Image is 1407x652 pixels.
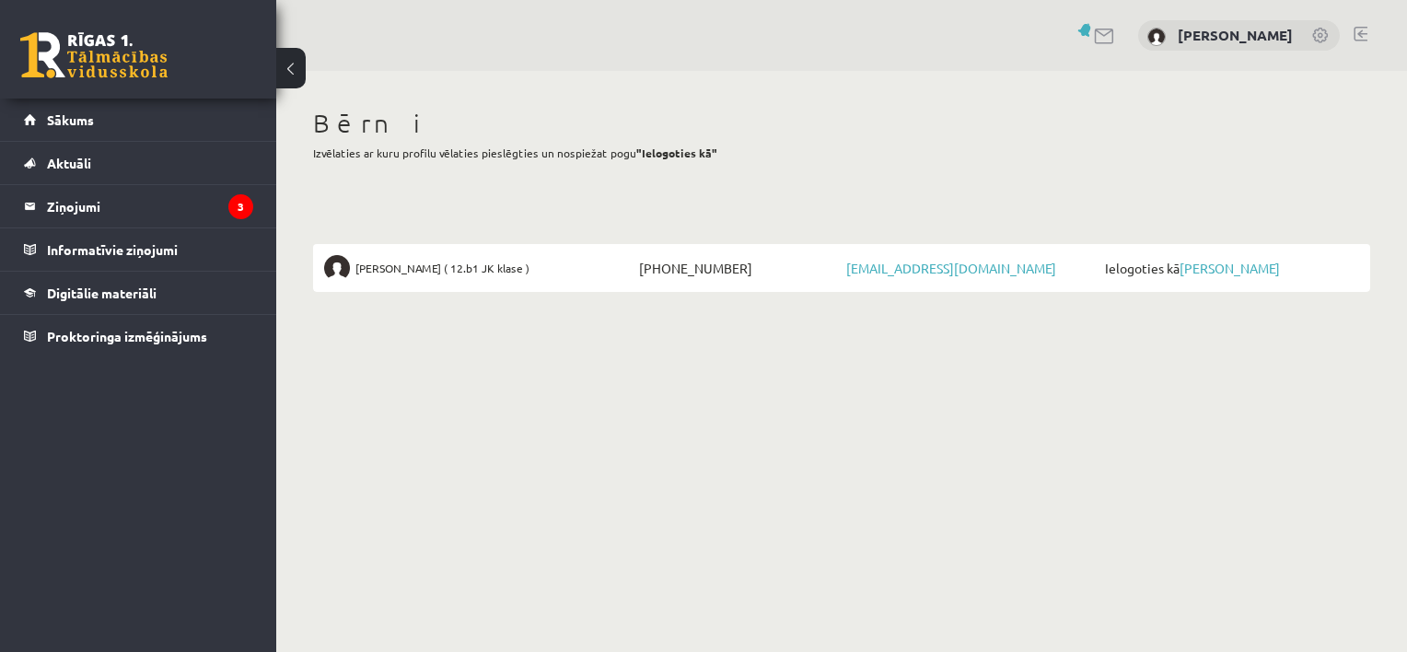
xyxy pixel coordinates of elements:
[24,272,253,314] a: Digitālie materiāli
[846,260,1056,276] a: [EMAIL_ADDRESS][DOMAIN_NAME]
[1147,28,1166,46] img: Skaidrīte Deksne
[24,99,253,141] a: Sākums
[1180,260,1280,276] a: [PERSON_NAME]
[24,142,253,184] a: Aktuāli
[47,228,253,271] legend: Informatīvie ziņojumi
[24,228,253,271] a: Informatīvie ziņojumi
[1100,255,1359,281] span: Ielogoties kā
[20,32,168,78] a: Rīgas 1. Tālmācības vidusskola
[228,194,253,219] i: 3
[47,285,157,301] span: Digitālie materiāli
[24,185,253,227] a: Ziņojumi3
[636,146,717,160] b: "Ielogoties kā"
[355,255,529,281] span: [PERSON_NAME] ( 12.b1 JK klase )
[24,315,253,357] a: Proktoringa izmēģinājums
[1178,26,1293,44] a: [PERSON_NAME]
[313,145,1370,161] p: Izvēlaties ar kuru profilu vēlaties pieslēgties un nospiežat pogu
[313,108,1370,139] h1: Bērni
[47,185,253,227] legend: Ziņojumi
[47,111,94,128] span: Sākums
[634,255,842,281] span: [PHONE_NUMBER]
[47,155,91,171] span: Aktuāli
[47,328,207,344] span: Proktoringa izmēģinājums
[324,255,350,281] img: Robijs Cabuls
